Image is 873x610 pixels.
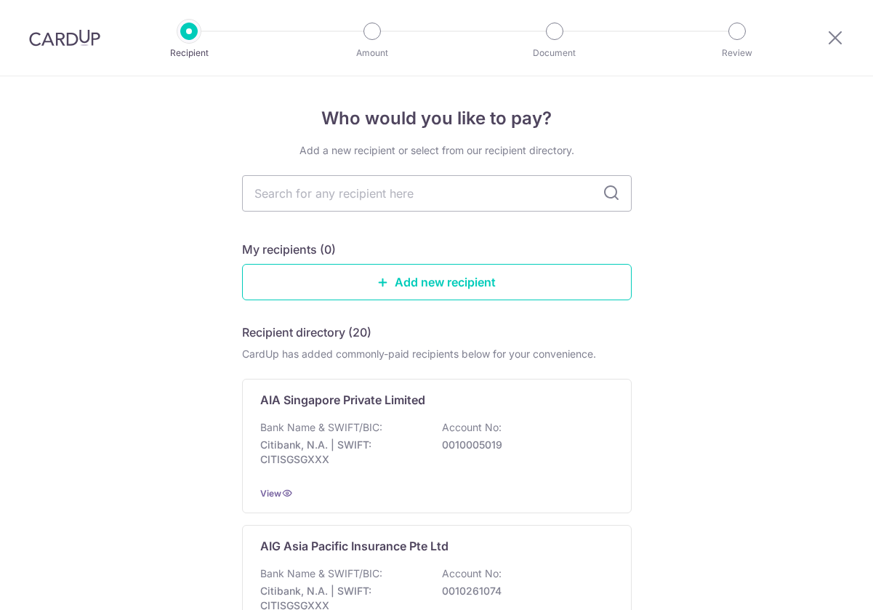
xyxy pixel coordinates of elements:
[242,347,632,361] div: CardUp has added commonly-paid recipients below for your convenience.
[242,143,632,158] div: Add a new recipient or select from our recipient directory.
[135,46,243,60] p: Recipient
[260,488,281,499] a: View
[442,584,605,598] p: 0010261074
[501,46,608,60] p: Document
[242,264,632,300] a: Add new recipient
[442,566,502,581] p: Account No:
[260,438,423,467] p: Citibank, N.A. | SWIFT: CITISGSGXXX
[260,420,382,435] p: Bank Name & SWIFT/BIC:
[683,46,791,60] p: Review
[260,391,425,409] p: AIA Singapore Private Limited
[442,438,605,452] p: 0010005019
[29,29,100,47] img: CardUp
[260,537,448,555] p: AIG Asia Pacific Insurance Pte Ltd
[242,324,371,341] h5: Recipient directory (20)
[260,566,382,581] p: Bank Name & SWIFT/BIC:
[442,420,502,435] p: Account No:
[242,105,632,132] h4: Who would you like to pay?
[242,175,632,212] input: Search for any recipient here
[318,46,426,60] p: Amount
[242,241,336,258] h5: My recipients (0)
